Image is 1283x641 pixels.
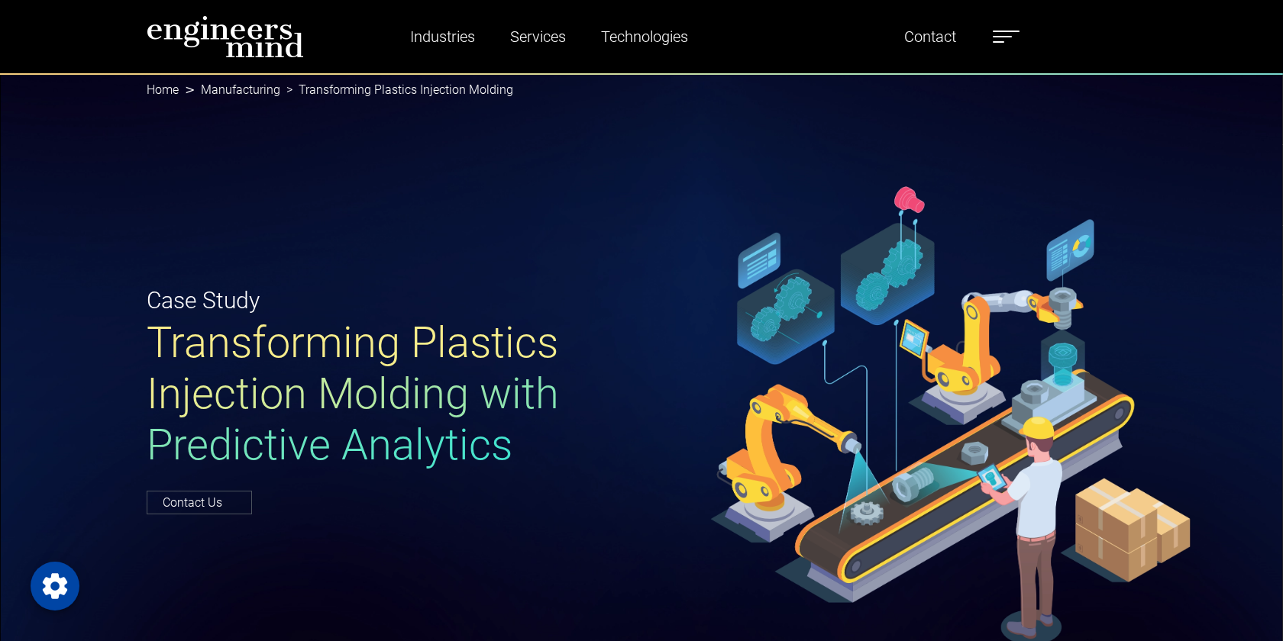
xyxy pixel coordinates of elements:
[147,15,304,58] img: logo
[147,82,179,97] a: Home
[898,19,962,54] a: Contact
[280,81,513,99] li: Transforming Plastics Injection Molding
[404,19,481,54] a: Industries
[595,19,694,54] a: Technologies
[201,82,280,97] a: Manufacturing
[147,283,632,317] p: Case Study
[147,73,1136,107] nav: breadcrumb
[147,317,559,470] span: Transforming Plastics Injection Molding with Predictive Analytics
[504,19,572,54] a: Services
[147,491,252,514] a: Contact Us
